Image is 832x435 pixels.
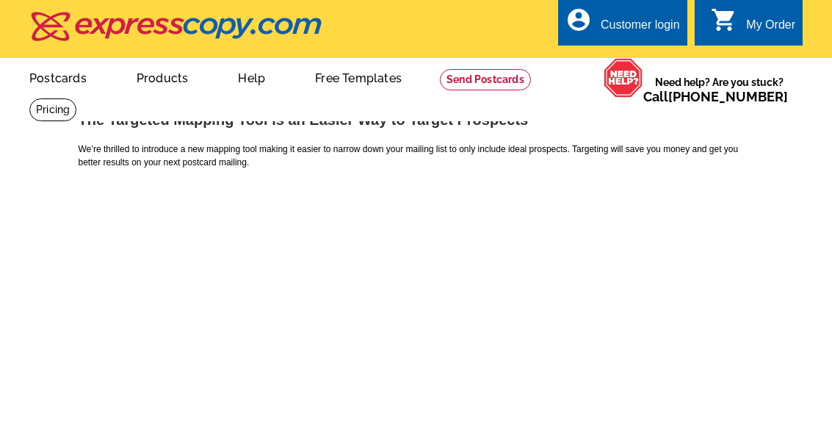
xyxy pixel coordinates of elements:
[79,143,754,169] p: We’re thrilled to introduce a new mapping tool making it easier to narrow down your mailing list ...
[6,60,110,94] a: Postcards
[214,60,289,94] a: Help
[601,18,680,39] div: Customer login
[643,75,795,104] span: Need help? Are you stuck?
[565,16,680,35] a: account_circle Customer login
[711,7,737,33] i: shopping_cart
[711,16,795,35] a: shopping_cart My Order
[746,18,795,39] div: My Order
[604,58,643,97] img: help
[565,7,592,33] i: account_circle
[292,60,425,94] a: Free Templates
[668,89,788,104] a: [PHONE_NUMBER]
[643,89,788,104] span: Call
[113,60,212,94] a: Products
